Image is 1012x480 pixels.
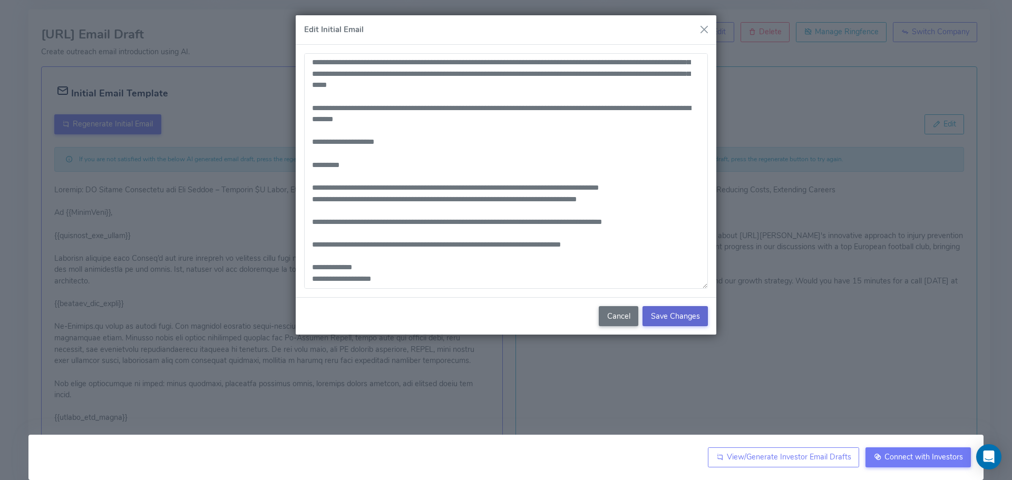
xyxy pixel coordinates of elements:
a: View/Generate Investor Email Drafts [708,447,859,467]
span: Connect with Investors [884,452,963,462]
div: Open Intercom Messenger [976,444,1001,469]
button: Cancel [599,306,638,326]
span: Save Changes [651,311,700,321]
button: Save Changes [643,306,708,326]
span: View/Generate Investor Email Drafts [727,452,851,462]
a: Connect with Investors [865,447,971,467]
button: Close [696,22,712,37]
h5: Edit Initial Email [304,24,364,36]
